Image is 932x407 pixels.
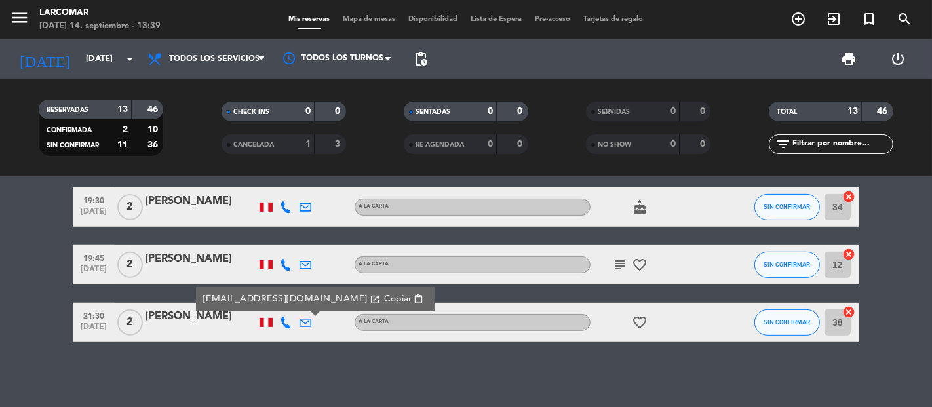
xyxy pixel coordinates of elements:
span: 2 [117,252,143,278]
button: SIN CONFIRMAR [754,194,820,220]
span: print [841,51,857,67]
i: menu [10,8,29,28]
strong: 0 [488,140,493,149]
i: cancel [842,305,855,319]
span: Mis reservas [282,16,337,23]
input: Filtrar por nombre... [791,137,893,151]
strong: 2 [123,125,128,134]
span: Pre-acceso [529,16,577,23]
i: cake [632,199,648,215]
strong: 0 [670,107,676,116]
span: RESERVADAS [47,107,88,113]
strong: 0 [305,107,311,116]
span: NO SHOW [598,142,631,148]
strong: 46 [877,107,890,116]
span: 2 [117,194,143,220]
span: SIN CONFIRMAR [47,142,99,149]
i: favorite_border [632,315,648,330]
span: 21:30 [77,307,110,322]
span: [DATE] [77,207,110,222]
span: 19:45 [77,250,110,265]
span: CONFIRMADA [47,127,92,134]
span: 19:30 [77,192,110,207]
i: subject [612,257,628,273]
span: SENTADAS [416,109,450,115]
strong: 10 [147,125,161,134]
i: arrow_drop_down [122,51,138,67]
strong: 3 [335,140,343,149]
span: SIN CONFIRMAR [764,203,811,210]
strong: 0 [700,140,708,149]
strong: 0 [700,107,708,116]
strong: 0 [335,107,343,116]
button: SIN CONFIRMAR [754,309,820,336]
span: Copiar [384,292,412,306]
strong: 0 [518,140,526,149]
i: add_circle_outline [790,11,806,27]
button: SIN CONFIRMAR [754,252,820,278]
strong: 13 [847,107,858,116]
strong: 1 [305,140,311,149]
strong: 0 [518,107,526,116]
span: TOTAL [777,109,797,115]
strong: 0 [488,107,493,116]
div: [PERSON_NAME] [145,250,256,267]
strong: 0 [670,140,676,149]
span: Disponibilidad [402,16,465,23]
span: A la carta [359,262,389,267]
strong: 11 [117,140,128,149]
button: menu [10,8,29,32]
span: Todos los servicios [169,54,260,64]
i: favorite_border [632,257,648,273]
span: Mapa de mesas [337,16,402,23]
span: pending_actions [413,51,429,67]
i: filter_list [775,136,791,152]
strong: 46 [147,105,161,114]
strong: 36 [147,140,161,149]
span: CANCELADA [233,142,274,148]
div: Larcomar [39,7,161,20]
span: Tarjetas de regalo [577,16,650,23]
i: cancel [842,248,855,261]
span: A la carta [359,319,389,324]
span: A la carta [359,204,389,209]
div: LOG OUT [874,39,923,79]
span: SIN CONFIRMAR [764,319,811,326]
span: SERVIDAS [598,109,630,115]
button: Copiarcontent_paste [380,292,428,307]
i: [DATE] [10,45,79,73]
span: 2 [117,309,143,336]
span: Lista de Espera [465,16,529,23]
i: exit_to_app [826,11,842,27]
i: power_settings_new [890,51,906,67]
span: content_paste [414,294,423,304]
div: [PERSON_NAME] [145,308,256,325]
span: [DATE] [77,322,110,338]
div: [DATE] 14. septiembre - 13:39 [39,20,161,33]
i: open_in_new [370,294,380,305]
strong: 13 [117,105,128,114]
div: [PERSON_NAME] [145,193,256,210]
span: RE AGENDADA [416,142,464,148]
i: cancel [842,190,855,203]
i: search [897,11,912,27]
span: SIN CONFIRMAR [764,261,811,268]
span: CHECK INS [233,109,269,115]
i: turned_in_not [861,11,877,27]
a: [EMAIL_ADDRESS][DOMAIN_NAME]open_in_new [203,292,380,307]
span: [DATE] [77,265,110,280]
